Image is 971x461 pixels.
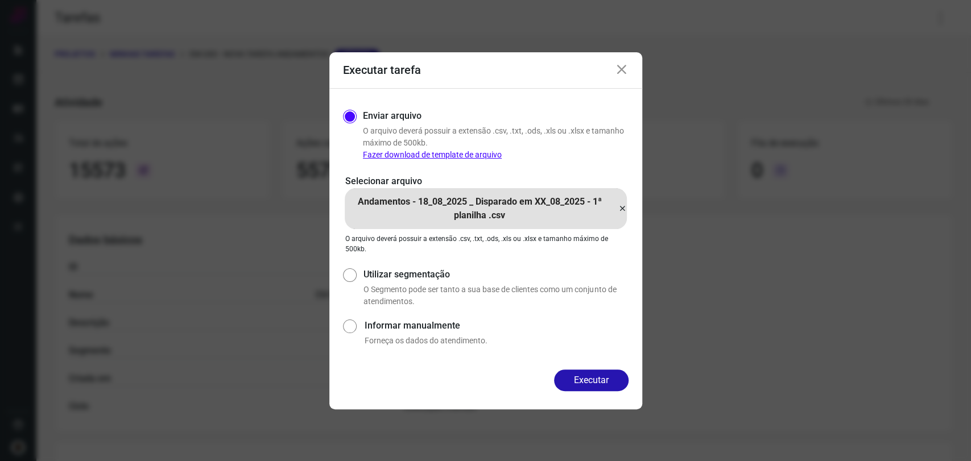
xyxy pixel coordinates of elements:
[363,268,628,281] label: Utilizar segmentação
[365,335,628,347] p: Forneça os dados do atendimento.
[363,150,502,159] a: Fazer download de template de arquivo
[343,63,421,77] h3: Executar tarefa
[345,234,626,254] p: O arquivo deverá possuir a extensão .csv, .txt, .ods, .xls ou .xlsx e tamanho máximo de 500kb.
[365,319,628,333] label: Informar manualmente
[363,125,629,161] p: O arquivo deverá possuir a extensão .csv, .txt, .ods, .xls ou .xlsx e tamanho máximo de 500kb.
[363,109,422,123] label: Enviar arquivo
[554,369,629,391] button: Executar
[345,175,626,188] p: Selecionar arquivo
[345,195,615,222] p: Andamentos - 18_08_2025 _ Disparado em XX_08_2025 - 1ª planilha .csv
[363,284,628,308] p: O Segmento pode ser tanto a sua base de clientes como um conjunto de atendimentos.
